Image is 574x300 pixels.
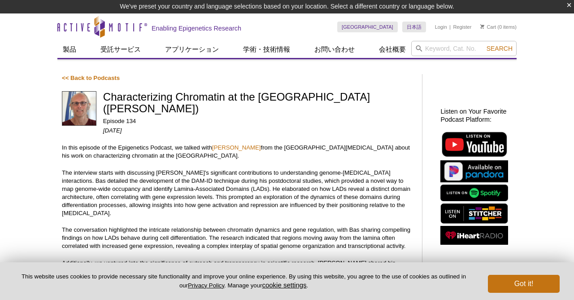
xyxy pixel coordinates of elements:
h2: Listen on Your Favorite Podcast Platform: [440,107,512,124]
h2: Enabling Epigenetics Research [152,24,241,32]
a: [PERSON_NAME] [212,144,261,151]
li: (0 items) [480,22,517,32]
a: 学術・技術情報 [238,41,296,58]
a: Cart [480,24,496,30]
a: 製品 [57,41,82,58]
a: お問い合わせ [309,41,360,58]
a: << Back to Podcasts [62,75,120,81]
img: Listen on Spotify [440,185,508,201]
img: Listen on Stitcher [440,203,508,224]
span: Search [487,45,513,52]
a: アプリケーション [160,41,224,58]
p: The conversation highlighted the intricate relationship between chromatin dynamics and gene regul... [62,226,413,250]
p: The interview starts with discussing [PERSON_NAME]'s significant contributions to understanding g... [62,169,413,217]
img: Listen on Pandora [440,160,508,182]
p: Episode 134 [103,117,413,125]
img: Listen on iHeartRadio [440,226,508,245]
a: Login [435,24,447,30]
p: This website uses cookies to provide necessary site functionality and improve your online experie... [14,273,473,290]
a: [GEOGRAPHIC_DATA] [337,22,398,32]
img: Your Cart [480,24,484,29]
a: 日本語 [402,22,426,32]
p: In this episode of the Epigenetics Podcast, we talked with from the [GEOGRAPHIC_DATA][MEDICAL_DAT... [62,144,413,160]
img: Listen on YouTube [440,130,508,158]
a: 会社概要 [374,41,411,58]
em: [DATE] [103,127,122,134]
a: Privacy Policy [188,282,224,289]
button: Got it! [488,275,560,293]
img: Bas van Steensel [62,91,96,126]
a: 受託サービス [95,41,146,58]
button: Search [484,44,515,53]
a: Register [453,24,471,30]
h1: Characterizing Chromatin at the [GEOGRAPHIC_DATA] ([PERSON_NAME]) [103,91,413,116]
li: | [449,22,451,32]
button: cookie settings [262,281,306,289]
p: Additionally, we ventured into the significance of outreach and transparency in scientific resear... [62,259,413,291]
input: Keyword, Cat. No. [411,41,517,56]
